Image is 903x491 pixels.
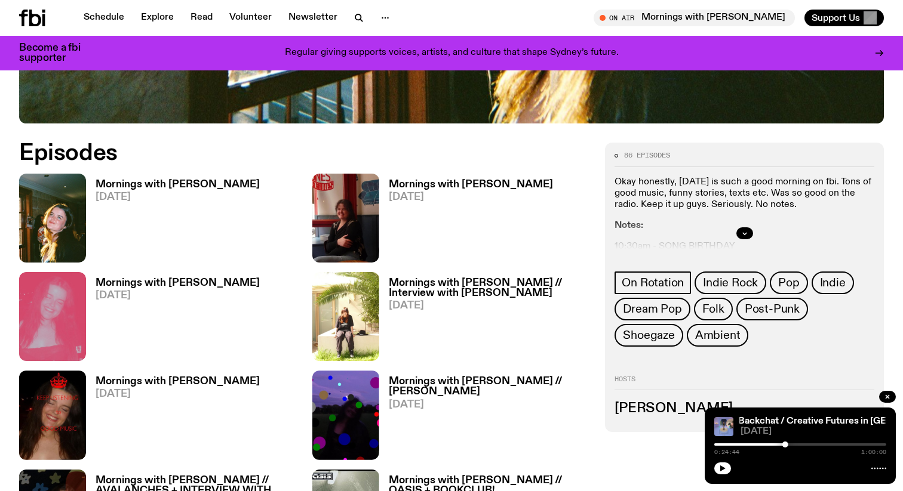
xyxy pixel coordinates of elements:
[96,376,260,387] h3: Mornings with [PERSON_NAME]
[379,376,591,459] a: Mornings with [PERSON_NAME] // [PERSON_NAME][DATE]
[702,302,724,316] span: Folk
[745,302,800,316] span: Post-Punk
[736,298,808,320] a: Post-Punk
[820,276,846,289] span: Indie
[86,180,260,263] a: Mornings with [PERSON_NAME][DATE]
[183,10,220,26] a: Read
[624,152,670,159] span: 86 episodes
[623,302,681,316] span: Dream Pop
[379,180,553,263] a: Mornings with [PERSON_NAME][DATE]
[389,278,591,298] h3: Mornings with [PERSON_NAME] // Interview with [PERSON_NAME]
[694,298,733,320] a: Folk
[86,376,260,459] a: Mornings with [PERSON_NAME][DATE]
[741,427,886,436] span: [DATE]
[281,10,345,26] a: Newsletter
[389,192,553,202] span: [DATE]
[778,276,799,289] span: Pop
[615,176,874,211] p: Okay honestly, [DATE] is such a good morning on fbi. Tons of good music, funny stories, texts etc...
[389,400,591,410] span: [DATE]
[695,329,741,342] span: Ambient
[804,10,884,26] button: Support Us
[615,298,690,320] a: Dream Pop
[19,43,96,63] h3: Become a fbi supporter
[714,449,739,455] span: 0:24:44
[389,301,591,311] span: [DATE]
[812,271,854,294] a: Indie
[622,276,684,289] span: On Rotation
[19,174,86,263] img: Freya smiles coyly as she poses for the image.
[687,324,749,347] a: Ambient
[615,402,874,415] h3: [PERSON_NAME]
[134,10,181,26] a: Explore
[96,291,260,301] span: [DATE]
[96,389,260,399] span: [DATE]
[861,449,886,455] span: 1:00:00
[770,271,807,294] a: Pop
[695,271,766,294] a: Indie Rock
[812,13,860,23] span: Support Us
[389,180,553,190] h3: Mornings with [PERSON_NAME]
[222,10,279,26] a: Volunteer
[96,192,260,202] span: [DATE]
[379,278,591,361] a: Mornings with [PERSON_NAME] // Interview with [PERSON_NAME][DATE]
[615,324,683,347] a: Shoegaze
[96,180,260,190] h3: Mornings with [PERSON_NAME]
[76,10,131,26] a: Schedule
[594,10,795,26] button: On AirMornings with [PERSON_NAME]
[86,278,260,361] a: Mornings with [PERSON_NAME][DATE]
[615,375,874,390] h2: Hosts
[615,271,691,294] a: On Rotation
[623,329,674,342] span: Shoegaze
[285,48,619,58] p: Regular giving supports voices, artists, and culture that shape Sydney’s future.
[96,278,260,288] h3: Mornings with [PERSON_NAME]
[389,376,591,397] h3: Mornings with [PERSON_NAME] // [PERSON_NAME]
[703,276,758,289] span: Indie Rock
[19,143,591,164] h2: Episodes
